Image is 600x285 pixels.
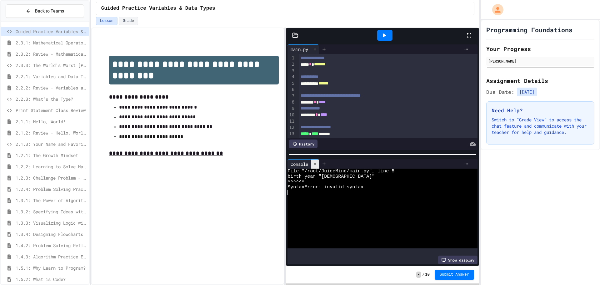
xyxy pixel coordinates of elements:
[486,3,505,17] div: My Account
[6,4,84,18] button: Back to Teams
[486,76,594,85] h2: Assignment Details
[289,140,317,148] div: History
[287,125,295,131] div: 12
[486,44,594,53] h2: Your Progress
[16,84,87,91] span: 2.2.2: Review - Variables and Data Types
[287,118,295,125] div: 11
[438,256,477,264] div: Show display
[287,179,304,185] span: ^^^^^^
[486,25,572,34] h1: Programming Foundations
[16,197,87,204] span: 1.3.1: The Power of Algorithms
[16,96,87,102] span: 2.2.3: What's the Type?
[416,272,421,278] span: -
[440,272,469,277] span: Submit Answer
[492,117,589,135] p: Switch to "Grade View" to access the chat feature and communicate with your teacher for help and ...
[287,131,295,137] div: 13
[16,51,87,57] span: 2.3.2: Review - Mathematical Operators
[16,253,87,260] span: 1.4.3: Algorithm Practice Exercises
[287,68,295,74] div: 3
[287,105,295,112] div: 9
[16,220,87,226] span: 1.3.3: Visualizing Logic with Flowcharts
[16,39,87,46] span: 2.3.1: Mathematical Operators
[287,87,295,93] div: 6
[486,88,514,96] span: Due Date:
[16,73,87,80] span: 2.2.1: Variables and Data Types
[16,163,87,170] span: 1.2.2: Learning to Solve Hard Problems
[517,88,537,96] span: [DATE]
[287,61,295,68] div: 2
[35,8,64,14] span: Back to Teams
[422,272,424,277] span: /
[16,175,87,181] span: 1.2.3: Challenge Problem - The Bridge
[287,99,295,105] div: 8
[16,208,87,215] span: 1.3.2: Specifying Ideas with Pseudocode
[16,28,87,35] span: Guided Practice Variables & Data Types
[16,231,87,237] span: 1.3.4: Designing Flowcharts
[96,17,117,25] button: Lesson
[101,5,215,12] span: Guided Practice Variables & Data Types
[287,174,375,179] span: birth_year "[DEMOGRAPHIC_DATA]"
[16,152,87,159] span: 1.2.1: The Growth Mindset
[488,58,592,64] div: [PERSON_NAME]
[287,159,319,169] div: Console
[287,185,363,190] span: SyntaxError: invalid syntax
[287,93,295,99] div: 7
[287,161,311,167] div: Console
[287,80,295,87] div: 5
[287,46,311,53] div: main.py
[287,55,295,61] div: 1
[16,276,87,282] span: 1.5.2: What is Code?
[16,265,87,271] span: 1.5.1: Why Learn to Program?
[287,137,295,143] div: 14
[16,141,87,147] span: 2.1.3: Your Name and Favorite Movie
[287,44,319,54] div: main.py
[287,74,295,80] div: 4
[16,62,87,69] span: 2.3.3: The World's Worst [PERSON_NAME] Market
[492,107,589,114] h3: Need Help?
[16,186,87,192] span: 1.2.4: Problem Solving Practice
[435,270,474,280] button: Submit Answer
[287,169,394,174] span: File "/root/JuiceMind/main.py", line 5
[16,107,87,114] span: Print Statement Class Review
[16,118,87,125] span: 2.1.1: Hello, World!
[119,17,138,25] button: Grade
[287,112,295,118] div: 10
[425,272,430,277] span: 10
[16,130,87,136] span: 2.1.2: Review - Hello, World!
[16,242,87,249] span: 1.4.2: Problem Solving Reflection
